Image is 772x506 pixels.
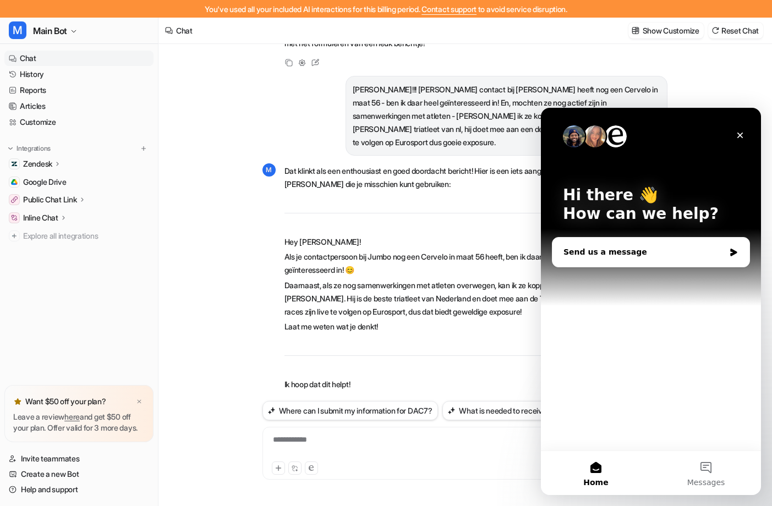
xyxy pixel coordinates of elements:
[421,4,477,14] span: Contact support
[11,215,18,221] img: Inline Chat
[11,196,18,203] img: Public Chat Link
[711,26,719,35] img: reset
[541,108,761,495] iframe: Intercom live chat
[284,279,606,318] p: Daarnaast, als ze nog samenwerkingen met atleten overwegen, kan ik ze koppelen aan [PERSON_NAME]....
[284,164,606,191] p: Dat klinkt als een enthousiast en goed doordacht bericht! Hier is een iets aangepaste [PERSON_NAM...
[23,194,77,205] p: Public Chat Link
[23,212,58,223] p: Inline Chat
[4,98,154,114] a: Articles
[11,161,18,167] img: Zendesk
[23,227,149,245] span: Explore all integrations
[17,144,51,153] p: Integrations
[632,26,639,35] img: customize
[9,230,20,241] img: explore all integrations
[140,145,147,152] img: menu_add.svg
[4,82,154,98] a: Reports
[13,411,145,433] p: Leave a review and get $50 off your plan. Offer valid for 3 more days.
[4,51,154,66] a: Chat
[4,451,154,466] a: Invite teammates
[262,401,439,420] button: Where can I submit my information for DAC7?
[442,401,639,420] button: What is needed to receive payments via SnappCar?
[4,228,154,244] a: Explore all integrations
[262,163,276,177] span: M
[9,21,26,39] span: M
[4,466,154,482] a: Create a new Bot
[4,114,154,130] a: Customize
[136,398,143,405] img: x
[284,378,606,391] p: Ik hoop dat dit helpt!
[25,396,106,407] p: Want $50 off your plan?
[23,158,52,169] p: Zendesk
[11,179,18,185] img: Google Drive
[4,67,154,82] a: History
[4,143,54,154] button: Integrations
[7,145,14,152] img: expand menu
[13,397,22,406] img: star
[4,174,154,190] a: Google DriveGoogle Drive
[284,320,606,333] p: Laat me weten wat je denkt!
[4,482,154,497] a: Help and support
[284,235,606,249] p: Hey [PERSON_NAME]!
[64,412,80,421] a: here
[708,23,763,38] button: Reset Chat
[23,177,67,188] span: Google Drive
[176,25,193,36] div: Chat
[33,23,67,38] span: Main Bot
[284,250,606,277] p: Als je contactpersoon bij Jumbo nog een Cervelo in maat 56 heeft, ben ik daar heel geïnteresseerd...
[643,25,699,36] p: Show Customize
[353,83,660,149] p: [PERSON_NAME]!!! [PERSON_NAME] contact bij [PERSON_NAME] heeft nog een Cervelo in maat 56 - ben i...
[628,23,704,38] button: Show Customize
